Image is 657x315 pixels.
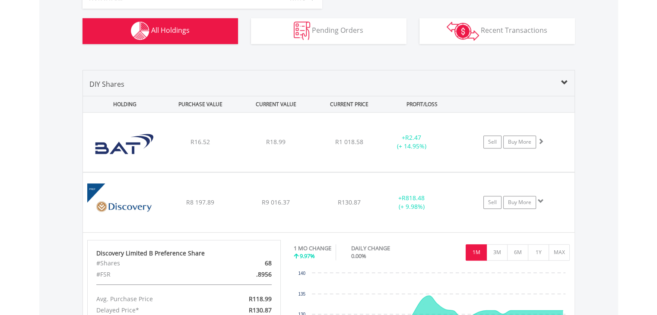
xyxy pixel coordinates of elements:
span: DIY Shares [89,79,124,89]
span: R9 016.37 [262,198,290,206]
div: HOLDING [83,96,162,112]
span: 0.00% [351,252,366,260]
span: R118.99 [249,295,272,303]
span: R1 018.58 [335,138,363,146]
text: 135 [298,292,305,296]
span: Pending Orders [312,25,363,35]
div: .8956 [215,269,278,280]
span: R18.99 [266,138,286,146]
img: EQU.ZA.DSBP.png [87,183,162,230]
div: + (+ 9.98%) [379,194,444,211]
a: Sell [483,135,501,148]
div: Avg. Purchase Price [90,293,216,305]
a: Sell [483,196,501,209]
img: pending_instructions-wht.png [294,22,310,40]
span: 9.97% [300,252,315,260]
div: #Shares [90,258,216,269]
button: 1M [466,244,487,261]
div: CURRENT VALUE [239,96,313,112]
text: 140 [298,271,305,276]
div: #FSR [90,269,216,280]
img: EQU.ZA.BTI.png [87,123,162,170]
div: CURRENT PRICE [314,96,383,112]
div: + (+ 14.95%) [379,133,444,151]
span: Recent Transactions [481,25,547,35]
span: R130.87 [249,306,272,314]
div: 1 MO CHANGE [294,244,331,252]
span: R130.87 [338,198,361,206]
div: PROFIT/LOSS [385,96,459,112]
span: All Holdings [151,25,190,35]
div: 68 [215,258,278,269]
img: holdings-wht.png [131,22,149,40]
button: 1Y [528,244,549,261]
button: 3M [486,244,508,261]
div: Discovery Limited B Preference Share [96,249,272,258]
span: R8 197.89 [186,198,214,206]
span: R2.47 [405,133,421,142]
button: Recent Transactions [419,18,575,44]
span: R818.48 [402,194,425,202]
button: MAX [549,244,570,261]
div: PURCHASE VALUE [164,96,238,112]
button: Pending Orders [251,18,406,44]
a: Buy More [503,135,536,148]
div: DAILY CHANGE [351,244,420,252]
button: 6M [507,244,528,261]
button: All Holdings [83,18,238,44]
img: transactions-zar-wht.png [447,22,479,41]
a: Buy More [503,196,536,209]
span: R16.52 [190,138,210,146]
